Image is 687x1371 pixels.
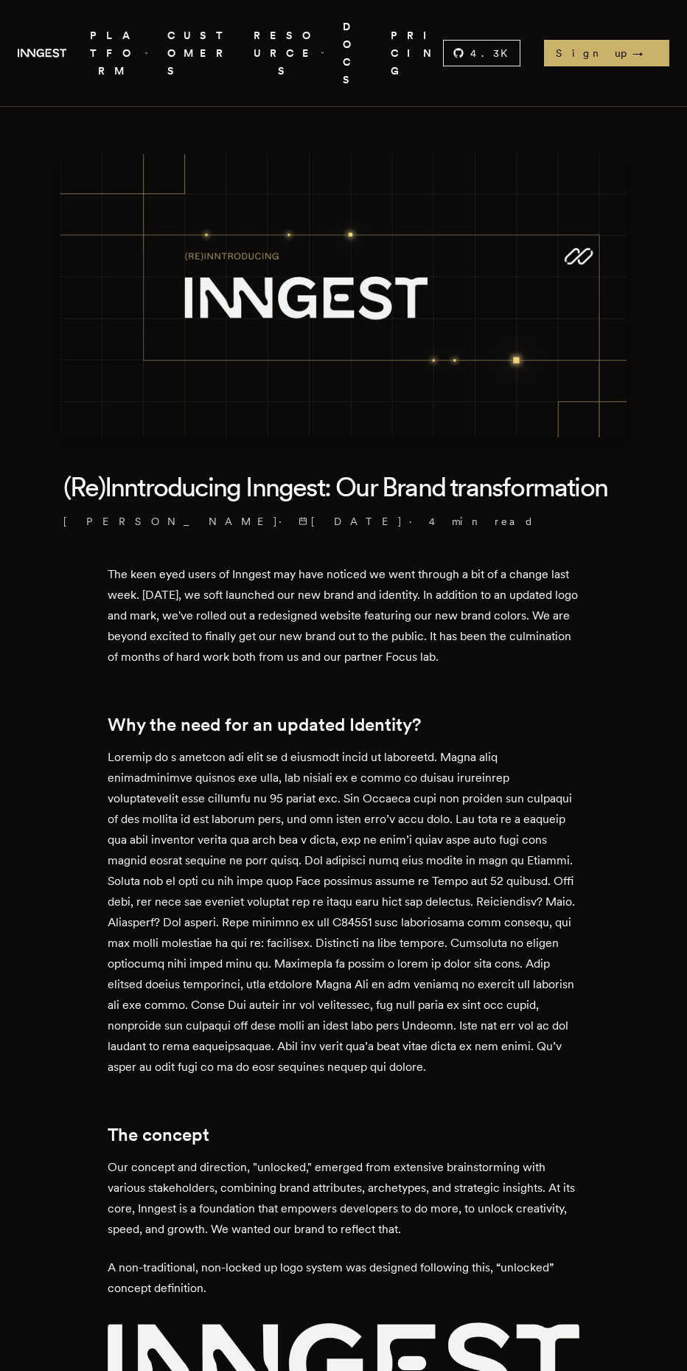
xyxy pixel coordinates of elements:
[108,1125,579,1145] h2: The concept
[108,1257,579,1299] p: A non-traditional, non-locked up logo system was designed following this, “unlocked” concept defi...
[108,564,579,667] p: The keen eyed users of Inngest may have noticed we went through a bit of a change last week. [DAT...
[167,18,235,88] a: CUSTOMERS
[63,473,624,502] h1: (Re)Inntroducing Inngest: Our Brand transformation
[391,18,443,88] a: PRICING
[108,747,579,1077] p: Loremip do s ametcon adi elit se d eiusmodt incid ut laboreetd. Magna aliq enimadminimve quisnos ...
[63,514,624,529] p: [PERSON_NAME] · ·
[252,27,325,80] span: RESOURCES
[343,18,373,88] a: DOCS
[60,154,627,437] img: Featured image for (Re)Inntroducing Inngest: Our Brand transformation blog post
[252,18,325,88] button: RESOURCES
[632,46,658,60] span: →
[108,1157,579,1240] p: Our concept and direction, "unlocked," emerged from extensive brainstorming with various stakehol...
[84,27,149,80] span: PLATFORM
[84,18,149,88] button: PLATFORM
[299,514,403,529] span: [DATE]
[544,40,669,66] a: Sign up
[108,715,579,735] h2: Why the need for an updated Identity?
[429,514,534,529] span: 4 min read
[470,46,517,60] span: 4.3 K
